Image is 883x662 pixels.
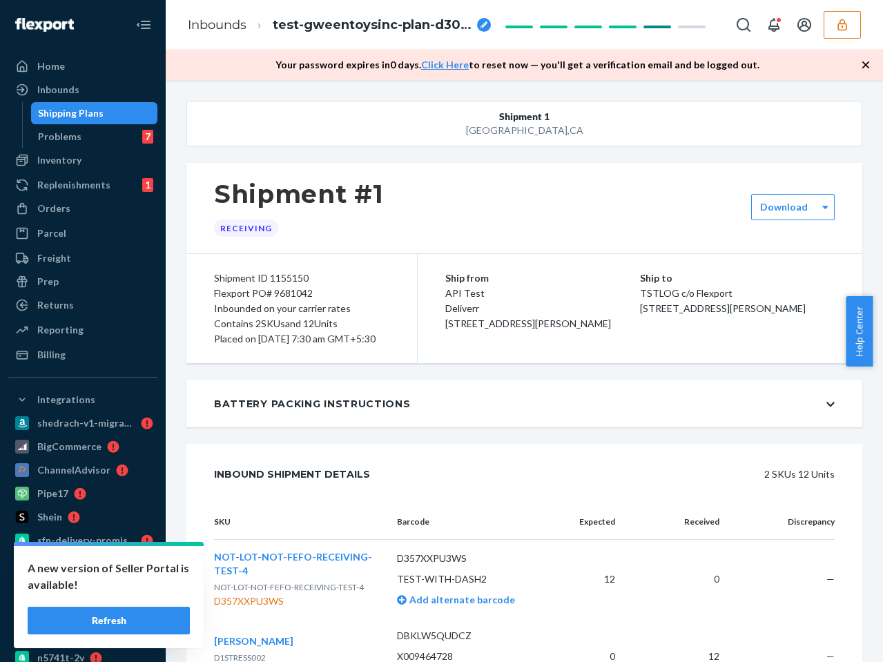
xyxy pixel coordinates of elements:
p: D357XXPU3WS [397,552,547,565]
p: A new version of Seller Portal is available! [28,560,190,593]
span: NOT-LOT-NOT-FEFO-RECEIVING-TEST-4 [214,551,372,576]
div: Orders [37,202,70,215]
a: Billing [8,344,157,366]
div: shedrach-v1-migration-test [37,416,135,430]
button: [PERSON_NAME] [214,634,293,648]
span: — [826,573,835,585]
span: API Test Deliverr [STREET_ADDRESS][PERSON_NAME] [445,287,611,329]
div: Placed on [DATE] 7:30 am GMT+5:30 [214,331,389,347]
a: Reporting [8,319,157,341]
span: [STREET_ADDRESS][PERSON_NAME] [640,302,806,314]
div: Flexport PO# 9681042 [214,286,389,301]
div: Reporting [37,323,84,337]
a: Pipe17 [8,483,157,505]
th: Received [626,505,730,540]
a: Returns [8,294,157,316]
a: ChannelAdvisor [8,459,157,481]
a: Prep [8,271,157,293]
button: Close Navigation [130,11,157,39]
div: Parcel [37,226,66,240]
div: Billing [37,348,66,362]
span: NOT-LOT-NOT-FEFO-RECEIVING-TEST-4 [214,582,364,592]
div: Inbounded on your carrier rates [214,301,389,316]
div: Receiving [214,220,278,237]
span: Add alternate barcode [407,594,515,605]
span: test-gweentoysinc-plan-d3015fea-b599-4a6e-bbf9-2ac03450f8d6 [273,17,472,35]
div: [GEOGRAPHIC_DATA] , CA [255,124,795,137]
div: Integrations [37,393,95,407]
button: Integrations [8,389,157,411]
p: Your password expires in 0 days . to reset now — you'll get a verification email and be logged out. [275,58,759,72]
button: Refresh [28,607,190,634]
span: Shipment 1 [499,110,550,124]
button: Open Search Box [730,11,757,39]
a: Inbounds [188,17,246,32]
th: Barcode [386,505,558,540]
div: Inventory [37,153,81,167]
div: 1 [142,178,153,192]
p: Ship to [640,271,835,286]
a: BigCommerce [8,436,157,458]
div: ChannelAdvisor [37,463,110,477]
div: Contains 2 SKUs and 12 Units [214,316,389,331]
div: Freight [37,251,71,265]
div: Battery Packing Instructions [214,397,411,411]
div: Prep [37,275,59,289]
div: Shein [37,510,62,524]
a: Shipping Plans [31,102,158,124]
a: Problems7 [31,126,158,148]
div: Returns [37,298,74,312]
ol: breadcrumbs [177,5,502,46]
td: 0 [626,540,730,619]
a: fast-tag-shop-promise-1 [8,553,157,575]
div: BigCommerce [37,440,101,454]
img: Flexport logo [15,18,74,32]
div: Replenishments [37,178,110,192]
div: Inbound Shipment Details [214,460,370,488]
div: sfn-delivery-promise-test-us [37,534,135,547]
th: SKU [214,505,386,540]
div: 2 SKUs 12 Units [401,460,835,488]
a: test-error-popup [8,576,157,598]
button: Help Center [846,296,873,367]
th: Discrepancy [730,505,835,540]
p: TSTLOG c/o Flexport [640,286,835,301]
a: Replenishments1 [8,174,157,196]
div: D357XXPU3WS [214,594,375,608]
a: sfn-delivery-promise-test-us [8,529,157,552]
div: Inbounds [37,83,79,97]
a: Shein [8,506,157,528]
div: Home [37,59,65,73]
p: DBKLW5QUDCZ [397,629,547,643]
div: Problems [38,130,81,144]
td: 12 [557,540,626,619]
a: Orders [8,197,157,220]
a: Add alternate barcode [397,594,515,605]
a: shedrach-v1-migration-test [8,412,157,434]
span: [PERSON_NAME] [214,635,293,647]
a: Inbounds [8,79,157,101]
h1: Shipment #1 [214,179,384,208]
a: Parcel [8,222,157,244]
a: b2b-test-store-3 [8,623,157,645]
div: 7 [142,130,153,144]
div: Shipment ID 1155150 [214,271,389,286]
a: Inventory [8,149,157,171]
a: greentoystest [8,600,157,622]
button: NOT-LOT-NOT-FEFO-RECEIVING-TEST-4 [214,550,375,578]
p: TEST-WITH-DASH2 [397,572,547,586]
button: Open account menu [790,11,818,39]
button: Open notifications [760,11,788,39]
a: Freight [8,247,157,269]
div: Pipe17 [37,487,68,500]
button: Shipment 1[GEOGRAPHIC_DATA],CA [186,101,862,146]
label: Download [760,200,808,214]
p: Ship from [445,271,640,286]
th: Expected [557,505,626,540]
a: Home [8,55,157,77]
a: Click Here [421,59,469,70]
span: — [826,650,835,662]
div: Shipping Plans [38,106,104,120]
